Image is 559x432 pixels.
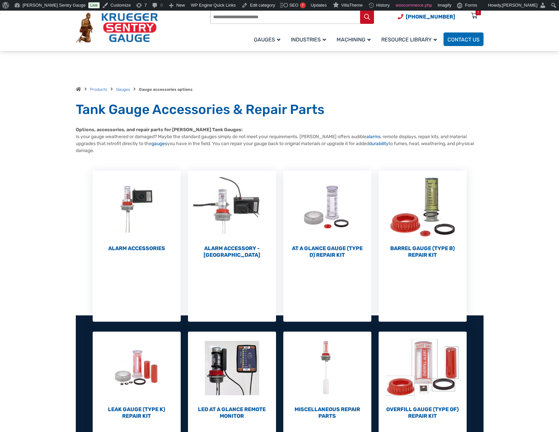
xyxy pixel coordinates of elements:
[369,141,389,146] a: durability
[254,36,280,43] span: Gauges
[377,31,443,47] a: Resource Library
[76,127,243,133] strong: Options, accessories, and repair parts for [PERSON_NAME] Tank Gauges:
[93,245,181,252] h2: Alarm Accessories
[443,32,484,46] a: Contact Us
[379,332,467,405] img: Overfill Gauge (Type OF) Repair Kit
[379,332,467,419] a: Visit product category Overfill Gauge (Type OF) Repair Kit
[406,14,455,20] span: [PHONE_NUMBER]
[188,171,276,258] a: Visit product category Alarm Accessory - DC
[379,171,467,258] a: Visit product category Barrel Gauge (Type B) Repair Kit
[250,31,287,47] a: Gauges
[478,10,479,15] div: 1
[93,406,181,419] h2: Leak Gauge (Type K) Repair Kit
[93,332,181,419] a: Visit product category Leak Gauge (Type K) Repair Kit
[381,36,437,43] span: Resource Library
[398,13,455,21] a: Phone Number (920) 434-8860
[283,245,371,258] h2: At a Glance Gauge (Type D) Repair Kit
[188,171,276,243] img: Alarm Accessory - DC
[76,126,484,154] p: Is your gauge weathered or damaged? Maybe the standard gauges simply do not meet your requirement...
[447,36,480,43] span: Contact Us
[90,87,107,92] a: Products
[188,245,276,258] h2: Alarm Accessory - [GEOGRAPHIC_DATA]
[188,406,276,419] h2: LED At A Glance Remote Monitor
[152,141,167,146] a: gauges
[283,332,371,419] a: Visit product category Miscellaneous Repair Parts
[93,171,181,243] img: Alarm Accessories
[337,36,371,43] span: Machining
[76,101,484,118] h1: Tank Gauge Accessories & Repair Parts
[287,31,333,47] a: Industries
[283,406,371,419] h2: Miscellaneous Repair Parts
[366,134,381,139] a: alarms
[379,171,467,243] img: Barrel Gauge (Type B) Repair Kit
[116,87,130,92] a: Gauges
[291,36,326,43] span: Industries
[333,31,377,47] a: Machining
[93,332,181,405] img: Leak Gauge (Type K) Repair Kit
[76,13,158,43] img: Krueger Sentry Gauge
[283,171,371,258] a: Visit product category At a Glance Gauge (Type D) Repair Kit
[188,332,276,419] a: Visit product category LED At A Glance Remote Monitor
[188,332,276,405] img: LED At A Glance Remote Monitor
[379,245,467,258] h2: Barrel Gauge (Type B) Repair Kit
[283,171,371,243] img: At a Glance Gauge (Type D) Repair Kit
[93,171,181,252] a: Visit product category Alarm Accessories
[139,87,193,92] strong: Gauge accessories options
[283,332,371,405] img: Miscellaneous Repair Parts
[379,406,467,419] h2: Overfill Gauge (Type OF) Repair Kit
